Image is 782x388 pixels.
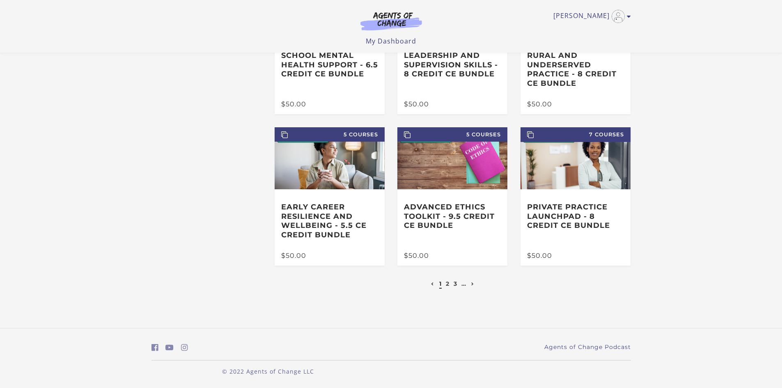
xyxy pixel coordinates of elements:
h3: Rural and Underserved Practice - 8 Credit CE Bundle [527,51,624,88]
div: $50.00 [404,253,501,259]
div: $50.00 [527,253,624,259]
div: $50.00 [404,101,501,108]
i: https://www.youtube.com/c/AgentsofChangeTestPrepbyMeaganMitchell (Open in a new window) [165,344,174,351]
a: Next page [469,280,476,287]
i: https://www.instagram.com/agentsofchangeprep/ (Open in a new window) [181,344,188,351]
a: My Dashboard [366,37,416,46]
div: $50.00 [281,101,378,108]
span: 7 Courses [521,127,631,142]
a: 3 [454,280,457,287]
a: 2 [446,280,449,287]
a: 5 Courses Early Career Resilience and Wellbeing - 5.5 CE Credit Bundle $50.00 [275,127,385,266]
span: 5 Courses [397,127,507,142]
a: https://www.youtube.com/c/AgentsofChangeTestPrepbyMeaganMitchell (Open in a new window) [165,342,174,354]
p: © 2022 Agents of Change LLC [151,367,385,376]
h3: Early Career Resilience and Wellbeing - 5.5 CE Credit Bundle [281,202,378,239]
i: https://www.facebook.com/groups/aswbtestprep (Open in a new window) [151,344,158,351]
a: 1 [439,280,442,287]
a: … [461,280,466,287]
div: $50.00 [281,253,378,259]
h3: Advanced Ethics Toolkit - 9.5 Credit CE Bundle [404,202,501,230]
a: https://www.instagram.com/agentsofchangeprep/ (Open in a new window) [181,342,188,354]
a: 5 Courses Advanced Ethics Toolkit - 9.5 Credit CE Bundle $50.00 [397,127,507,266]
img: Agents of Change Logo [352,11,431,30]
h3: School Mental Health Support - 6.5 Credit CE Bundle [281,51,378,79]
a: 7 Courses Private Practice Launchpad - 8 Credit CE Bundle $50.00 [521,127,631,266]
div: $50.00 [527,101,624,108]
h3: Private Practice Launchpad - 8 Credit CE Bundle [527,202,624,230]
h3: Leadership and Supervision Skills - 8 Credit CE Bundle [404,51,501,79]
a: https://www.facebook.com/groups/aswbtestprep (Open in a new window) [151,342,158,354]
a: Agents of Change Podcast [544,343,631,351]
a: Toggle menu [553,10,627,23]
span: 5 Courses [275,127,385,142]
